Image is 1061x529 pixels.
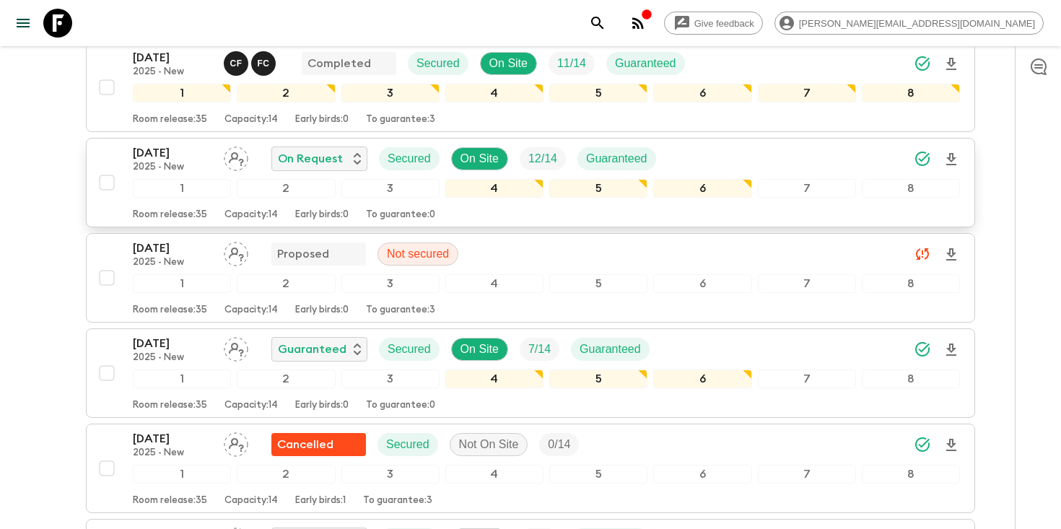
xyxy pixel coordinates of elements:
[862,274,960,293] div: 8
[133,352,212,364] p: 2025 - New
[295,209,349,221] p: Early birds: 0
[450,433,528,456] div: Not On Site
[377,242,458,266] div: Not secured
[133,179,231,198] div: 1
[388,150,431,167] p: Secured
[653,465,751,484] div: 6
[379,147,440,170] div: Secured
[307,55,371,72] p: Completed
[489,55,528,72] p: On Site
[86,233,975,323] button: [DATE]2025 - NewAssign pack leaderProposedNot secured12345678Room release:35Capacity:14Early bird...
[224,114,278,126] p: Capacity: 14
[133,430,212,447] p: [DATE]
[224,305,278,316] p: Capacity: 14
[862,179,960,198] div: 8
[133,447,212,459] p: 2025 - New
[480,52,537,75] div: On Site
[451,338,508,361] div: On Site
[586,150,647,167] p: Guaranteed
[295,305,349,316] p: Early birds: 0
[862,370,960,388] div: 8
[549,84,647,102] div: 5
[416,55,460,72] p: Secured
[791,18,1043,29] span: [PERSON_NAME][EMAIL_ADDRESS][DOMAIN_NAME]
[133,400,207,411] p: Room release: 35
[445,465,543,484] div: 4
[133,66,212,78] p: 2025 - New
[271,433,366,456] div: Flash Pack cancellation
[133,335,212,352] p: [DATE]
[133,114,207,126] p: Room release: 35
[86,43,975,132] button: [DATE]2025 - NewClarissa Fusco, Felipe CavalcantiCompletedSecuredOn SiteTrip FillGuaranteed123456...
[379,338,440,361] div: Secured
[460,150,499,167] p: On Site
[133,257,212,268] p: 2025 - New
[224,209,278,221] p: Capacity: 14
[459,436,519,453] p: Not On Site
[133,144,212,162] p: [DATE]
[366,305,435,316] p: To guarantee: 3
[295,400,349,411] p: Early birds: 0
[943,151,960,168] svg: Download Onboarding
[278,341,346,358] p: Guaranteed
[914,245,931,263] svg: Unable to sync - Check prices and secured
[133,162,212,173] p: 2025 - New
[224,437,248,448] span: Assign pack leader
[653,179,751,198] div: 6
[224,495,278,507] p: Capacity: 14
[237,274,335,293] div: 2
[520,338,559,361] div: Trip Fill
[224,56,279,67] span: Clarissa Fusco, Felipe Cavalcanti
[224,341,248,353] span: Assign pack leader
[528,150,557,167] p: 12 / 14
[583,9,612,38] button: search adventures
[758,274,856,293] div: 7
[653,274,751,293] div: 6
[224,246,248,258] span: Assign pack leader
[86,138,975,227] button: [DATE]2025 - NewAssign pack leaderOn RequestSecuredOn SiteTrip FillGuaranteed12345678Room release...
[549,52,595,75] div: Trip Fill
[133,209,207,221] p: Room release: 35
[366,114,435,126] p: To guarantee: 3
[341,274,440,293] div: 3
[548,436,570,453] p: 0 / 14
[278,150,343,167] p: On Request
[539,433,579,456] div: Trip Fill
[664,12,763,35] a: Give feedback
[445,370,543,388] div: 4
[133,465,231,484] div: 1
[86,328,975,418] button: [DATE]2025 - NewAssign pack leaderGuaranteedSecuredOn SiteTrip FillGuaranteed12345678Room release...
[295,495,346,507] p: Early birds: 1
[557,55,586,72] p: 11 / 14
[133,370,231,388] div: 1
[528,341,551,358] p: 7 / 14
[133,84,231,102] div: 1
[237,179,335,198] div: 2
[445,274,543,293] div: 4
[388,341,431,358] p: Secured
[224,151,248,162] span: Assign pack leader
[580,341,641,358] p: Guaranteed
[758,370,856,388] div: 7
[9,9,38,38] button: menu
[341,179,440,198] div: 3
[914,436,931,453] svg: Synced Successfully
[386,436,429,453] p: Secured
[653,84,751,102] div: 6
[133,305,207,316] p: Room release: 35
[943,341,960,359] svg: Download Onboarding
[653,370,751,388] div: 6
[341,370,440,388] div: 3
[237,370,335,388] div: 2
[758,179,856,198] div: 7
[774,12,1044,35] div: [PERSON_NAME][EMAIL_ADDRESS][DOMAIN_NAME]
[133,274,231,293] div: 1
[408,52,468,75] div: Secured
[460,341,499,358] p: On Site
[914,150,931,167] svg: Synced Successfully
[914,341,931,358] svg: Synced Successfully
[277,436,333,453] p: Cancelled
[445,84,543,102] div: 4
[295,114,349,126] p: Early birds: 0
[377,433,438,456] div: Secured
